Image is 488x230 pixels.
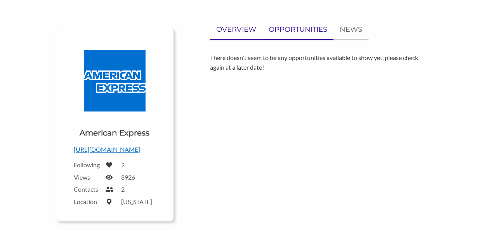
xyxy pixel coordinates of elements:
[74,185,101,193] label: Contacts
[74,173,101,181] label: Views
[121,198,152,205] label: [US_STATE]
[121,161,125,168] label: 2
[74,161,101,168] label: Following
[340,24,362,35] p: NEWS
[121,173,135,181] label: 8926
[210,53,432,72] p: There doesn't seem to be any opportunities available to show yet, please check again at a later d...
[74,40,156,122] img: American Express Logo
[74,198,101,205] label: Location
[216,24,256,35] p: OVERVIEW
[269,24,327,35] p: OPPORTUNITIES
[74,144,156,154] p: [URL][DOMAIN_NAME]
[80,127,149,138] h1: American Express
[121,185,125,193] label: 2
